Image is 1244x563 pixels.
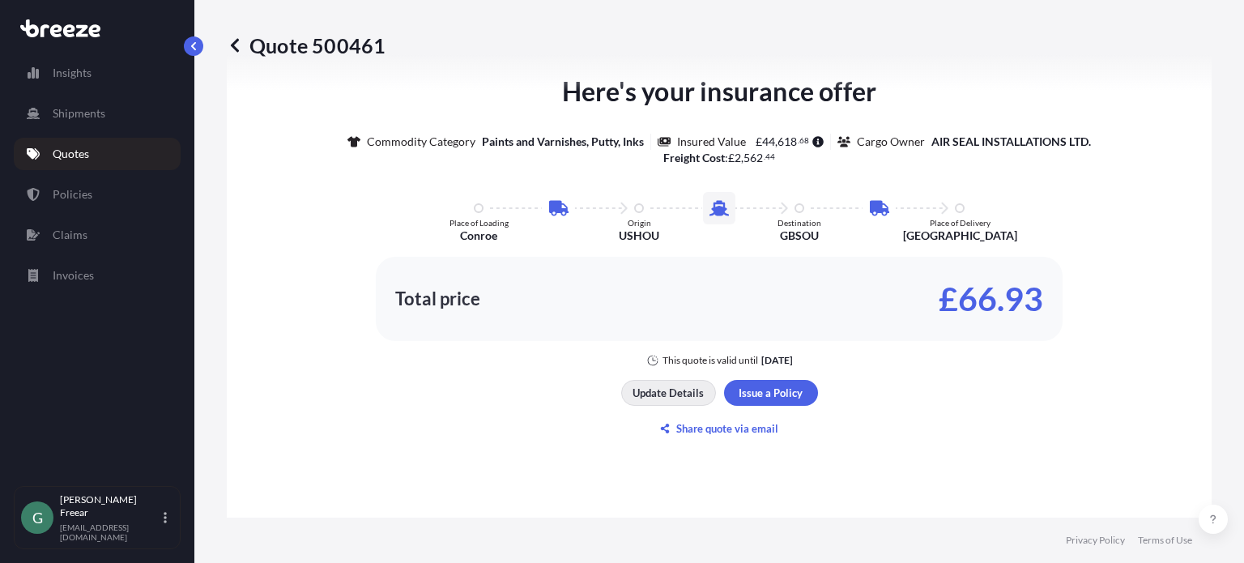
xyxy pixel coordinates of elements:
span: 562 [743,152,763,164]
p: Place of Loading [449,218,509,228]
span: . [764,154,765,160]
a: Shipments [14,97,181,130]
span: £ [756,136,762,147]
button: Update Details [621,380,716,406]
span: 2 [735,152,741,164]
p: USHOU [619,228,659,244]
p: Total price [395,291,480,307]
b: Freight Cost [663,151,725,164]
p: Here's your insurance offer [562,72,876,111]
p: [EMAIL_ADDRESS][DOMAIN_NAME] [60,522,160,542]
p: Update Details [633,385,704,401]
span: 44 [762,136,775,147]
a: Policies [14,178,181,211]
p: Place of Delivery [930,218,991,228]
p: Origin [628,218,651,228]
button: Share quote via email [621,416,818,441]
p: : [663,150,776,166]
p: Quote 500461 [227,32,386,58]
p: Conroe [460,228,497,244]
span: £ [728,152,735,164]
a: Invoices [14,259,181,292]
p: GBSOU [780,228,819,244]
p: This quote is valid until [662,354,758,367]
p: Paints and Varnishes, Putty, Inks [482,134,644,150]
p: Share quote via email [676,420,778,437]
a: Quotes [14,138,181,170]
p: Commodity Category [367,134,475,150]
p: AIR SEAL INSTALLATIONS LTD. [931,134,1091,150]
a: Claims [14,219,181,251]
p: Policies [53,186,92,203]
p: Insured Value [677,134,746,150]
span: . [798,138,799,143]
span: 44 [765,154,775,160]
p: Shipments [53,105,105,122]
p: Insights [53,65,92,81]
span: G [32,510,43,526]
span: 618 [777,136,797,147]
p: Cargo Owner [857,134,925,150]
span: 68 [799,138,809,143]
p: Quotes [53,146,89,162]
p: Issue a Policy [739,385,803,401]
a: Insights [14,57,181,89]
p: [GEOGRAPHIC_DATA] [903,228,1017,244]
a: Privacy Policy [1066,534,1125,547]
span: , [741,152,743,164]
p: [PERSON_NAME] Freear [60,493,160,519]
p: Claims [53,227,87,243]
p: Destination [777,218,821,228]
span: , [775,136,777,147]
button: Issue a Policy [724,380,818,406]
p: Invoices [53,267,94,284]
p: [DATE] [761,354,793,367]
p: £66.93 [939,286,1043,312]
a: Terms of Use [1138,534,1192,547]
